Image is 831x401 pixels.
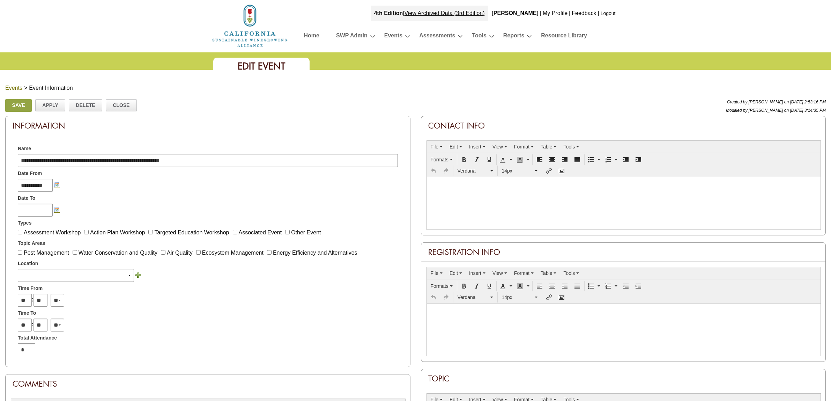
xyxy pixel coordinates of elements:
[431,157,448,162] span: Formats
[304,31,319,43] a: Home
[597,6,600,21] div: |
[135,272,141,278] img: Add
[18,240,45,247] span: Topic Areas
[556,292,567,302] div: Insert/edit image
[620,154,632,165] div: Decrease indent
[421,369,826,388] div: Topic
[427,304,821,356] iframe: Rich Text Area. Press ALT-F9 for menu. Press ALT-F10 for toolbar. Press ALT-0 for help
[632,154,644,165] div: Increase indent
[273,250,357,256] label: Energy Efficiency and Alternatives
[603,281,619,291] div: Numbered list
[499,166,541,176] div: Font Sizes
[539,6,542,21] div: |
[620,281,632,291] div: Decrease indent
[458,281,470,291] div: Bold
[427,177,821,229] iframe: Rich Text Area. Press ALT-F9 for menu. Press ALT-F10 for toolbar. Press ALT-0 for help
[471,281,483,291] div: Italic
[571,281,583,291] div: Justify
[492,10,539,16] b: [PERSON_NAME]
[515,281,531,291] div: Background color
[431,283,448,289] span: Formats
[79,250,157,256] label: Water Conservation and Quality
[515,154,531,165] div: Background color
[502,294,533,301] span: 14px
[534,154,546,165] div: Align left
[106,99,137,111] a: Close
[601,10,616,16] a: Logout
[384,31,402,43] a: Events
[238,60,285,72] span: Edit Event
[514,144,529,150] span: Format
[24,250,69,256] label: Pest Management
[458,167,489,174] span: Verdana
[454,292,496,302] div: Font Family
[336,31,368,43] a: SWP Admin
[167,250,193,256] label: Air Quality
[54,182,60,188] img: Choose a date
[18,170,42,177] span: Date From
[632,281,644,291] div: Increase indent
[546,154,558,165] div: Align center
[498,154,514,165] div: Text color
[24,85,27,91] span: >
[469,270,481,276] span: Insert
[454,166,496,176] div: Font Family
[483,281,495,291] div: Underline
[239,229,282,235] label: Associated Event
[563,144,575,150] span: Tools
[428,166,439,176] div: Undo
[568,6,571,21] div: |
[54,207,60,212] img: Choose a date
[458,154,470,165] div: Bold
[5,85,22,91] a: Events
[32,297,34,302] span: :
[374,10,403,16] strong: 4th Edition
[450,270,458,276] span: Edit
[559,154,571,165] div: Align right
[471,154,483,165] div: Italic
[291,229,321,235] label: Other Event
[534,281,546,291] div: Align left
[586,154,602,165] div: Bullet list
[543,292,555,302] div: Insert/edit link
[440,292,452,302] div: Redo
[492,144,503,150] span: View
[458,294,489,301] span: Verdana
[571,154,583,165] div: Justify
[499,292,541,302] div: Font Sizes
[572,10,596,16] a: Feedback
[492,270,503,276] span: View
[32,321,34,327] span: :
[469,144,481,150] span: Insert
[371,6,488,21] div: |
[18,334,57,342] span: Total Attendance
[541,270,552,276] span: Table
[472,31,486,43] a: Tools
[6,374,410,393] div: Comments
[559,281,571,291] div: Align right
[405,10,485,16] a: View Archived Data (3rd Edition)
[154,229,229,235] label: Targeted Education Workshop
[18,219,31,227] span: Types
[563,270,575,276] span: Tools
[18,285,43,292] span: Time From
[543,166,555,176] div: Insert/edit link
[5,99,32,112] a: Save
[202,250,264,256] label: Ecosystem Management
[18,309,36,317] span: Time To
[541,144,552,150] span: Table
[603,154,619,165] div: Numbered list
[419,31,455,43] a: Assessments
[503,31,524,43] a: Reports
[450,144,458,150] span: Edit
[6,116,410,135] div: Information
[431,270,439,276] span: File
[556,166,567,176] div: Insert/edit image
[514,270,529,276] span: Format
[69,99,102,111] a: Delete
[428,292,439,302] div: Undo
[212,3,288,48] img: logo_cswa2x.png
[18,195,35,202] span: Date To
[586,281,602,291] div: Bullet list
[483,154,495,165] div: Underline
